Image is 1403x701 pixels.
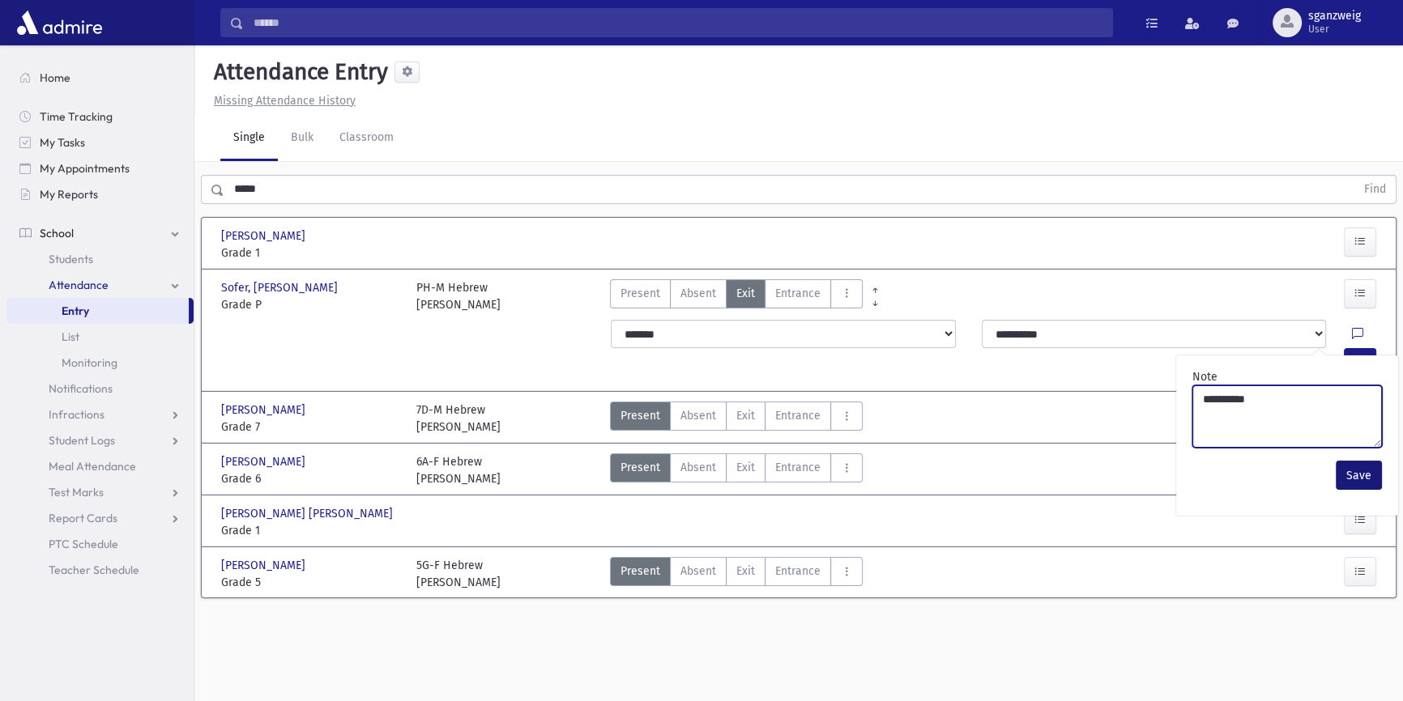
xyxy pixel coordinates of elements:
[610,401,863,435] div: AttTypes
[49,381,113,396] span: Notifications
[6,401,194,427] a: Infractions
[40,70,70,85] span: Home
[6,505,194,531] a: Report Cards
[214,94,356,108] u: Missing Attendance History
[620,459,660,476] span: Present
[221,470,400,487] span: Grade 6
[6,181,194,207] a: My Reports
[49,278,109,292] span: Attendance
[6,479,194,505] a: Test Marks
[1192,368,1217,385] label: Note
[736,407,755,424] span: Exit
[62,329,79,344] span: List
[1308,10,1361,23] span: sganzweig
[775,407,821,424] span: Entrance
[680,407,716,424] span: Absent
[416,279,501,313] div: PH-M Hebrew [PERSON_NAME]
[40,226,74,240] span: School
[221,574,400,591] span: Grade 5
[49,433,115,448] span: Student Logs
[49,459,136,474] span: Meal Attendance
[49,485,104,499] span: Test Marks
[40,109,113,124] span: Time Tracking
[221,279,341,296] span: Sofer, [PERSON_NAME]
[221,296,400,313] span: Grade P
[278,116,326,161] a: Bulk
[221,505,396,522] span: [PERSON_NAME] [PERSON_NAME]
[221,557,309,574] span: [PERSON_NAME]
[221,244,400,261] span: Grade 1
[40,187,98,202] span: My Reports
[6,350,194,376] a: Monitoring
[620,563,660,580] span: Present
[221,418,400,435] span: Grade 7
[775,285,821,302] span: Entrance
[49,563,139,577] span: Teacher Schedule
[6,220,194,246] a: School
[49,407,104,422] span: Infractions
[610,557,863,591] div: AttTypes
[6,246,194,272] a: Students
[49,537,118,551] span: PTC Schedule
[6,324,194,350] a: List
[6,130,194,155] a: My Tasks
[6,65,194,91] a: Home
[220,116,278,161] a: Single
[6,453,194,479] a: Meal Attendance
[775,563,821,580] span: Entrance
[736,563,755,580] span: Exit
[610,279,863,313] div: AttTypes
[6,104,194,130] a: Time Tracking
[221,522,400,539] span: Grade 1
[207,58,388,86] h5: Attendance Entry
[416,401,501,435] div: 7D-M Hebrew [PERSON_NAME]
[40,135,85,150] span: My Tasks
[49,252,93,266] span: Students
[62,304,89,318] span: Entry
[6,155,194,181] a: My Appointments
[610,453,863,487] div: AttTypes
[221,453,309,470] span: [PERSON_NAME]
[775,459,821,476] span: Entrance
[207,94,356,108] a: Missing Attendance History
[1354,176,1396,203] button: Find
[736,285,755,302] span: Exit
[416,453,501,487] div: 6A-F Hebrew [PERSON_NAME]
[221,401,309,418] span: [PERSON_NAME]
[1336,461,1382,490] button: Save
[49,511,117,525] span: Report Cards
[40,161,130,176] span: My Appointments
[6,272,194,298] a: Attendance
[416,557,501,591] div: 5G-F Hebrew [PERSON_NAME]
[6,427,194,453] a: Student Logs
[620,407,660,424] span: Present
[221,227,309,244] span: [PERSON_NAME]
[244,8,1112,37] input: Search
[13,6,106,39] img: AdmirePro
[6,298,189,324] a: Entry
[1308,23,1361,36] span: User
[680,285,716,302] span: Absent
[6,557,194,583] a: Teacher Schedule
[6,376,194,401] a: Notifications
[680,563,716,580] span: Absent
[680,459,716,476] span: Absent
[62,355,117,370] span: Monitoring
[736,459,755,476] span: Exit
[620,285,660,302] span: Present
[326,116,407,161] a: Classroom
[6,531,194,557] a: PTC Schedule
